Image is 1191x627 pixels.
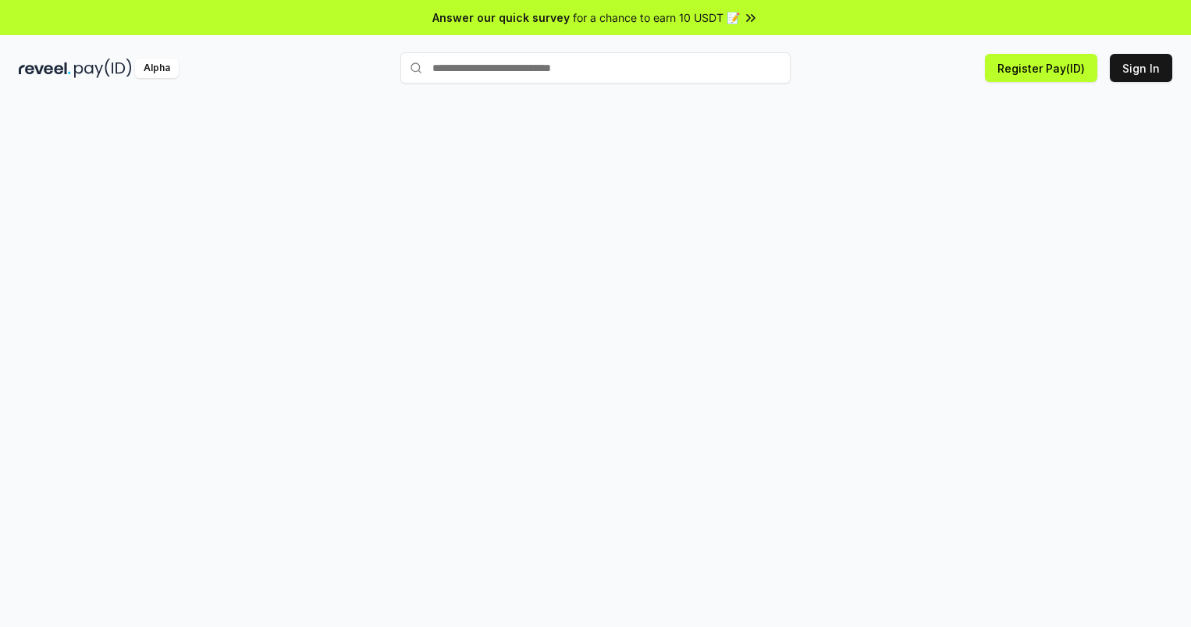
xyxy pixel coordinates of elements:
[135,59,179,78] div: Alpha
[19,59,71,78] img: reveel_dark
[985,54,1097,82] button: Register Pay(ID)
[74,59,132,78] img: pay_id
[432,9,570,26] span: Answer our quick survey
[1110,54,1172,82] button: Sign In
[573,9,740,26] span: for a chance to earn 10 USDT 📝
